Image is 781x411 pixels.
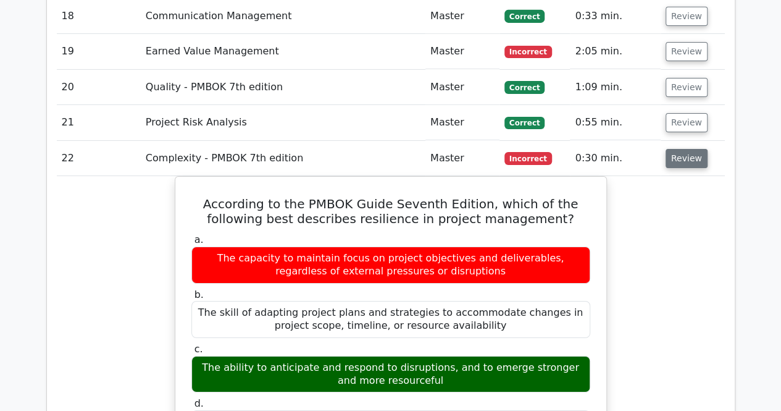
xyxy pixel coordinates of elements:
div: The skill of adapting project plans and strategies to accommodate changes in project scope, timel... [191,301,590,338]
td: 0:30 min. [570,141,660,176]
button: Review [666,149,708,168]
span: Correct [504,81,545,93]
td: 2:05 min. [570,34,660,69]
td: Earned Value Management [141,34,425,69]
td: Complexity - PMBOK 7th edition [141,141,425,176]
td: Master [425,141,499,176]
h5: According to the PMBOK Guide Seventh Edition, which of the following best describes resilience in... [190,197,591,226]
td: Master [425,70,499,105]
span: Incorrect [504,46,552,58]
div: The capacity to maintain focus on project objectives and deliverables, regardless of external pre... [191,247,590,284]
td: 21 [57,105,141,140]
span: a. [194,234,204,245]
span: Correct [504,117,545,129]
button: Review [666,78,708,97]
span: Incorrect [504,152,552,164]
button: Review [666,42,708,61]
td: Master [425,105,499,140]
td: Project Risk Analysis [141,105,425,140]
span: b. [194,289,204,300]
button: Review [666,113,708,132]
span: d. [194,397,204,409]
span: c. [194,343,203,355]
td: 22 [57,141,141,176]
td: 20 [57,70,141,105]
td: Quality - PMBOK 7th edition [141,70,425,105]
td: 1:09 min. [570,70,660,105]
td: 0:55 min. [570,105,660,140]
td: Master [425,34,499,69]
td: 19 [57,34,141,69]
button: Review [666,7,708,26]
span: Correct [504,10,545,22]
div: The ability to anticipate and respond to disruptions, and to emerge stronger and more resourceful [191,356,590,393]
